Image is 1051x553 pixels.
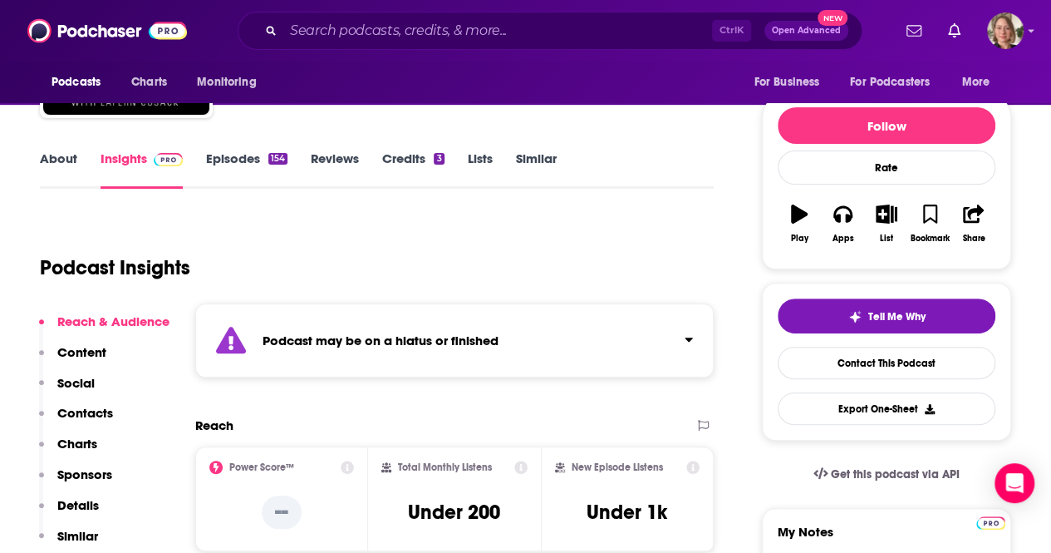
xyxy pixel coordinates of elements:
[818,10,847,26] span: New
[57,436,97,452] p: Charts
[52,71,101,94] span: Podcasts
[398,462,492,473] h2: Total Monthly Listens
[120,67,177,98] a: Charts
[101,151,183,189] a: InsightsPodchaser Pro
[839,67,954,98] button: open menu
[206,151,287,189] a: Episodes154
[952,194,995,254] button: Share
[832,234,854,244] div: Apps
[408,500,500,525] h3: Under 200
[238,12,862,50] div: Search podcasts, credits, & more...
[778,194,821,254] button: Play
[268,153,287,165] div: 154
[40,67,122,98] button: open menu
[712,20,751,42] span: Ctrl K
[311,151,359,189] a: Reviews
[57,405,113,421] p: Contacts
[57,375,95,391] p: Social
[831,467,960,481] span: Get this podcast via API
[572,462,663,473] h2: New Episode Listens
[742,67,840,98] button: open menu
[382,151,444,189] a: Credits3
[850,71,930,94] span: For Podcasters
[791,234,808,244] div: Play
[962,71,990,94] span: More
[962,234,985,244] div: Share
[848,310,862,323] img: tell me why sparkle
[27,15,187,47] img: Podchaser - Follow, Share and Rate Podcasts
[950,67,1011,98] button: open menu
[57,528,98,544] p: Similar
[154,153,183,166] img: Podchaser Pro
[778,347,995,379] a: Contact This Podcast
[468,151,493,189] a: Lists
[800,454,973,495] a: Get this podcast via API
[229,462,294,473] h2: Power Score™
[39,405,113,436] button: Contacts
[195,417,233,433] h2: Reach
[57,314,169,329] p: Reach & Audience
[195,304,714,378] section: Click to expand status details
[941,17,967,45] a: Show notifications dropdown
[39,467,112,497] button: Sponsors
[434,153,444,165] div: 3
[57,497,99,513] p: Details
[908,194,951,254] button: Bookmark
[911,234,950,244] div: Bookmark
[283,17,712,44] input: Search podcasts, credits, & more...
[880,234,893,244] div: List
[778,524,995,553] label: My Notes
[131,71,167,94] span: Charts
[900,17,928,45] a: Show notifications dropdown
[987,12,1024,49] span: Logged in as AriFortierPr
[39,436,97,467] button: Charts
[764,21,848,41] button: Open AdvancedNew
[40,255,190,280] h1: Podcast Insights
[185,67,277,98] button: open menu
[976,516,1005,530] img: Podchaser Pro
[987,12,1024,49] img: User Profile
[587,500,667,525] h3: Under 1k
[778,393,995,425] button: Export One-Sheet
[39,314,169,344] button: Reach & Audience
[772,27,841,35] span: Open Advanced
[754,71,819,94] span: For Business
[263,333,498,348] strong: Podcast may be on a hiatus or finished
[39,375,95,406] button: Social
[197,71,256,94] span: Monitoring
[39,344,106,375] button: Content
[976,514,1005,530] a: Pro website
[57,344,106,360] p: Content
[865,194,908,254] button: List
[516,151,557,189] a: Similar
[262,496,302,529] p: --
[57,467,112,482] p: Sponsors
[778,151,995,185] div: Rate
[868,310,926,323] span: Tell Me Why
[778,299,995,333] button: tell me why sparkleTell Me Why
[40,151,77,189] a: About
[995,463,1034,503] div: Open Intercom Messenger
[778,107,995,144] button: Follow
[39,497,99,528] button: Details
[987,12,1024,49] button: Show profile menu
[821,194,864,254] button: Apps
